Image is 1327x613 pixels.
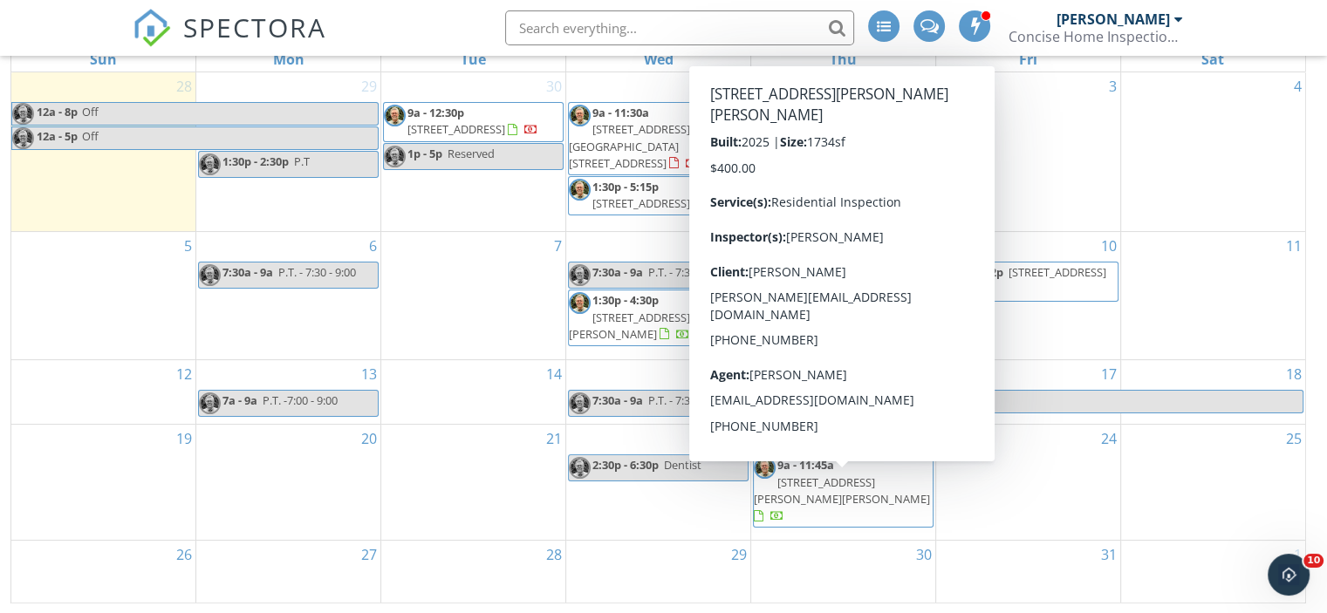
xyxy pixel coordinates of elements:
a: 9a - 11:45a [STREET_ADDRESS][PERSON_NAME][PERSON_NAME] [754,457,930,523]
td: Go to October 27, 2025 [196,540,381,603]
span: 7:30a - 9a [592,392,643,408]
a: Go to October 6, 2025 [366,232,380,260]
a: Thursday [826,47,860,72]
td: Go to October 10, 2025 [935,232,1120,359]
a: Go to October 11, 2025 [1283,232,1305,260]
a: Saturday [1198,47,1228,72]
a: Go to September 28, 2025 [173,72,195,100]
span: 7:30a - 9a [222,264,273,280]
a: Go to October 9, 2025 [920,232,935,260]
td: Go to October 3, 2025 [935,72,1120,232]
img: profilepicture7.jpg [199,264,221,286]
span: Off [82,104,99,119]
td: Go to October 5, 2025 [11,232,196,359]
span: P.T. - 7:30 - 9:00 [648,392,726,408]
a: Go to October 26, 2025 [173,541,195,569]
a: Go to October 23, 2025 [913,425,935,453]
td: Go to October 16, 2025 [750,359,935,425]
span: Dentist [664,457,701,473]
div: Concise Home Inspection Services [1009,28,1183,45]
span: Off [82,128,99,144]
a: 9a - 12p [STREET_ADDRESS] [962,264,1106,296]
td: Go to October 12, 2025 [11,359,196,425]
span: 8a - 5p [777,391,814,412]
td: Go to October 17, 2025 [935,359,1120,425]
span: P.T. [849,105,867,120]
span: 1:30p - 2:30p [222,153,289,169]
td: Go to October 15, 2025 [566,359,751,425]
img: profilepicture7.jpg [754,105,776,126]
img: profilepicture7.jpg [569,179,591,201]
img: profilepicture7.jpg [754,457,776,479]
iframe: Intercom live chat [1268,554,1310,596]
span: Reserved [448,146,495,161]
td: Go to October 30, 2025 [750,540,935,603]
a: Tuesday [457,47,489,72]
a: Go to October 3, 2025 [1105,72,1120,100]
a: Go to November 1, 2025 [1290,541,1305,569]
td: Go to October 8, 2025 [566,232,751,359]
td: Go to September 30, 2025 [381,72,566,232]
img: profilepicture7.jpg [12,103,34,125]
td: Go to October 11, 2025 [1120,232,1305,359]
a: Go to October 10, 2025 [1098,232,1120,260]
span: 12a - 8p [36,103,79,125]
span: Inspector Convention [817,392,930,407]
a: Go to October 13, 2025 [358,360,380,388]
td: Go to October 23, 2025 [750,425,935,540]
span: 9a - 12p [962,264,1003,280]
img: profilepicture7.jpg [384,146,406,167]
td: Go to October 1, 2025 [566,72,751,232]
span: 1:30p - 5:15p [592,179,659,194]
img: profilepicture7.jpg [569,392,591,414]
a: Go to October 20, 2025 [358,425,380,453]
span: 7a - 9a [222,392,257,408]
td: Go to November 1, 2025 [1120,540,1305,603]
a: Sunday [86,47,120,72]
td: Go to October 14, 2025 [381,359,566,425]
span: SPECTORA [183,9,326,45]
a: Go to October 25, 2025 [1283,425,1305,453]
img: profilepicture7.jpg [569,105,591,126]
span: [STREET_ADDRESS][PERSON_NAME] [569,310,690,342]
a: 1:30p - 5:15p [STREET_ADDRESS] [568,176,749,215]
input: Search everything... [505,10,854,45]
td: Go to October 2, 2025 [750,72,935,232]
span: 1:30p - 4:30p [592,292,659,308]
a: Go to October 28, 2025 [543,541,565,569]
span: 9a - 12:30p [407,105,464,120]
a: Go to October 16, 2025 [913,360,935,388]
img: profilepicture7.jpg [939,264,961,286]
td: Go to October 31, 2025 [935,540,1120,603]
td: Go to October 25, 2025 [1120,425,1305,540]
a: 1:30p - 4:30p [STREET_ADDRESS][PERSON_NAME] [568,289,749,346]
td: Go to October 6, 2025 [196,232,381,359]
span: P.T. - 7:30 -9:00 [648,264,723,280]
span: 12a - 5p [36,127,79,149]
td: Go to October 13, 2025 [196,359,381,425]
td: Go to October 4, 2025 [1120,72,1305,232]
a: Go to October 22, 2025 [728,425,750,453]
a: Go to October 17, 2025 [1098,360,1120,388]
td: Go to October 21, 2025 [381,425,566,540]
img: profilepicture7.jpg [569,264,591,286]
a: Go to October 8, 2025 [735,232,750,260]
a: Go to October 5, 2025 [181,232,195,260]
a: 9a - 11:30a [STREET_ADDRESS][GEOGRAPHIC_DATA][STREET_ADDRESS] [568,102,749,175]
a: Go to October 30, 2025 [913,541,935,569]
a: Go to October 15, 2025 [728,360,750,388]
a: SPECTORA [133,24,326,60]
a: Go to October 24, 2025 [1098,425,1120,453]
span: [STREET_ADDRESS] [592,195,690,211]
a: Go to October 1, 2025 [735,72,750,100]
a: Go to September 30, 2025 [543,72,565,100]
img: profilepicture7.jpg [754,391,776,412]
a: Go to October 2, 2025 [920,72,935,100]
td: Go to October 24, 2025 [935,425,1120,540]
a: 9a - 12:30p [STREET_ADDRESS] [407,105,538,137]
a: Go to October 18, 2025 [1283,360,1305,388]
span: 1:30p - 2:30p [777,105,844,120]
span: 7:30a - 9a [592,264,643,280]
td: Go to September 28, 2025 [11,72,196,232]
td: Go to October 22, 2025 [566,425,751,540]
